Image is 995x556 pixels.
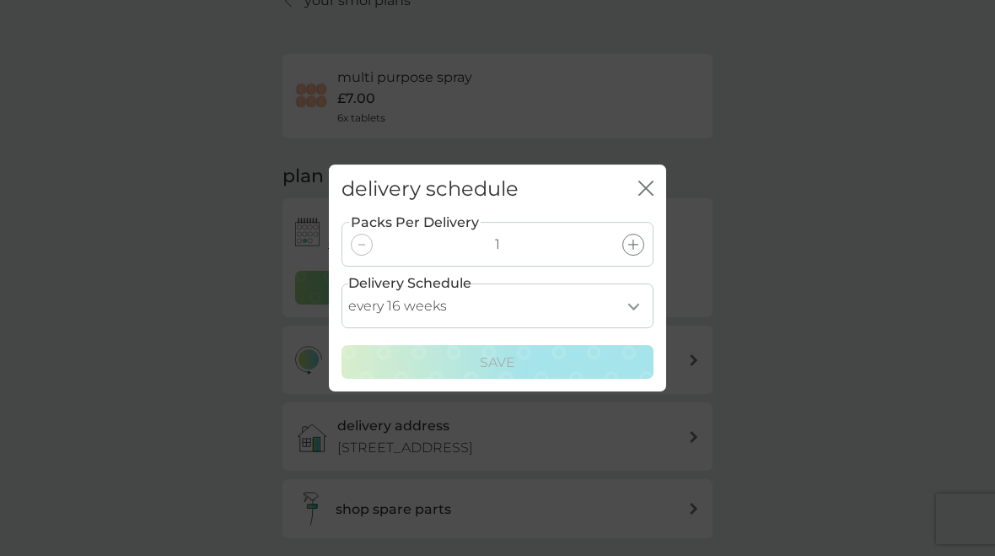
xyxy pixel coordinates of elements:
label: Packs Per Delivery [349,212,481,234]
p: Save [480,352,515,374]
h2: delivery schedule [342,177,519,202]
p: 1 [495,234,500,256]
button: close [638,181,653,198]
button: Save [342,345,653,379]
label: Delivery Schedule [348,273,471,294]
